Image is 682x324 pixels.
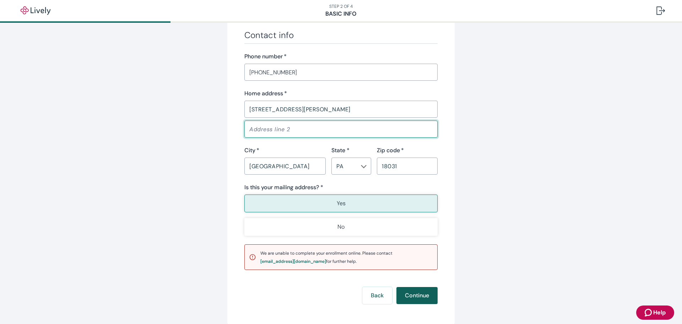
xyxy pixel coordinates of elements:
[331,146,350,155] label: State *
[260,259,326,264] a: support email
[337,223,345,231] p: No
[244,89,287,98] label: Home address
[636,306,674,320] button: Zendesk support iconHelp
[653,308,666,317] span: Help
[377,146,404,155] label: Zip code
[244,52,287,61] label: Phone number
[16,6,55,15] img: Lively
[645,308,653,317] svg: Zendesk support icon
[244,122,438,136] input: Address line 2
[260,259,326,264] div: [EMAIL_ADDRESS][DOMAIN_NAME]
[244,30,438,41] h3: Contact info
[396,287,438,304] button: Continue
[244,159,326,173] input: City
[244,146,259,155] label: City
[337,199,346,208] p: Yes
[651,2,671,19] button: Log out
[244,183,323,192] label: Is this your mailing address? *
[334,161,357,171] input: --
[360,163,367,170] button: Open
[244,218,438,236] button: No
[244,102,438,116] input: Address line 1
[244,65,438,79] input: (555) 555-5555
[377,159,438,173] input: Zip code
[361,164,367,169] svg: Chevron icon
[260,250,393,264] span: We are unable to complete your enrollment online. Please contact for further help.
[244,195,438,212] button: Yes
[362,287,392,304] button: Back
